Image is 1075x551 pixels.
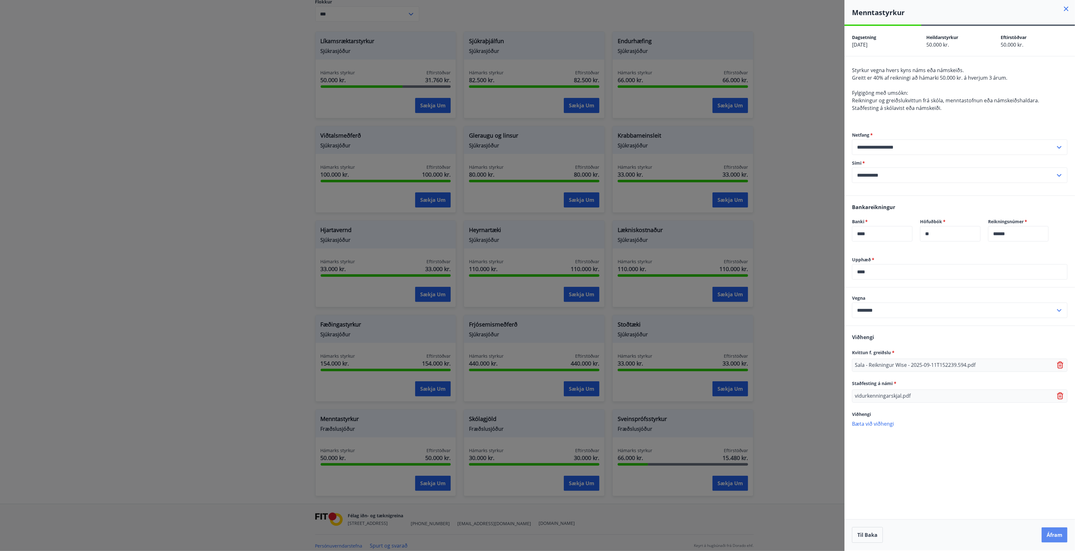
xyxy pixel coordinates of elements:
[852,160,1067,166] label: Sími
[852,264,1067,280] div: Upphæð
[1042,527,1067,542] button: Áfram
[852,105,941,111] span: Staðfesting á skólavist eða námskeiði.
[852,41,867,48] span: [DATE]
[852,420,1067,427] p: Bæta við viðhengi
[852,527,883,543] button: Til baka
[852,132,1067,138] label: Netfang
[926,41,949,48] span: 50.000 kr.
[1001,34,1026,40] span: Eftirstöðvar
[920,219,981,225] label: Höfuðbók
[852,204,895,211] span: Bankareikningur
[852,380,896,386] span: Staðfesting á námi
[852,89,908,96] span: Fylgigöng með umsókn:
[852,257,1067,263] label: Upphæð
[852,295,1067,301] label: Vegna
[852,74,1007,81] span: Greitt er 40% af reikningi að hámarki 50.000 kr. á hverjum 3 árum.
[988,219,1049,225] label: Reikningsnúmer
[852,8,1075,17] h4: Menntastyrkur
[852,219,912,225] label: Banki
[852,334,874,341] span: Viðhengi
[852,67,964,74] span: Styrkur vegna hvers kyns náms eða námskeiðs.
[852,97,1039,104] span: Reikningur og greiðslukvittun frá skóla, menntastofnun eða námskeiðshaldara.
[852,411,871,417] span: Viðhengi
[926,34,958,40] span: Heildarstyrkur
[1001,41,1023,48] span: 50.000 kr.
[852,349,895,355] span: Kvittun f. greiðslu
[855,392,911,400] p: vidurkenningarskjal.pdf
[855,361,975,369] p: Sala - Reikningur Wise - 2025-09-11T152239.594.pdf
[852,34,876,40] span: Dagsetning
